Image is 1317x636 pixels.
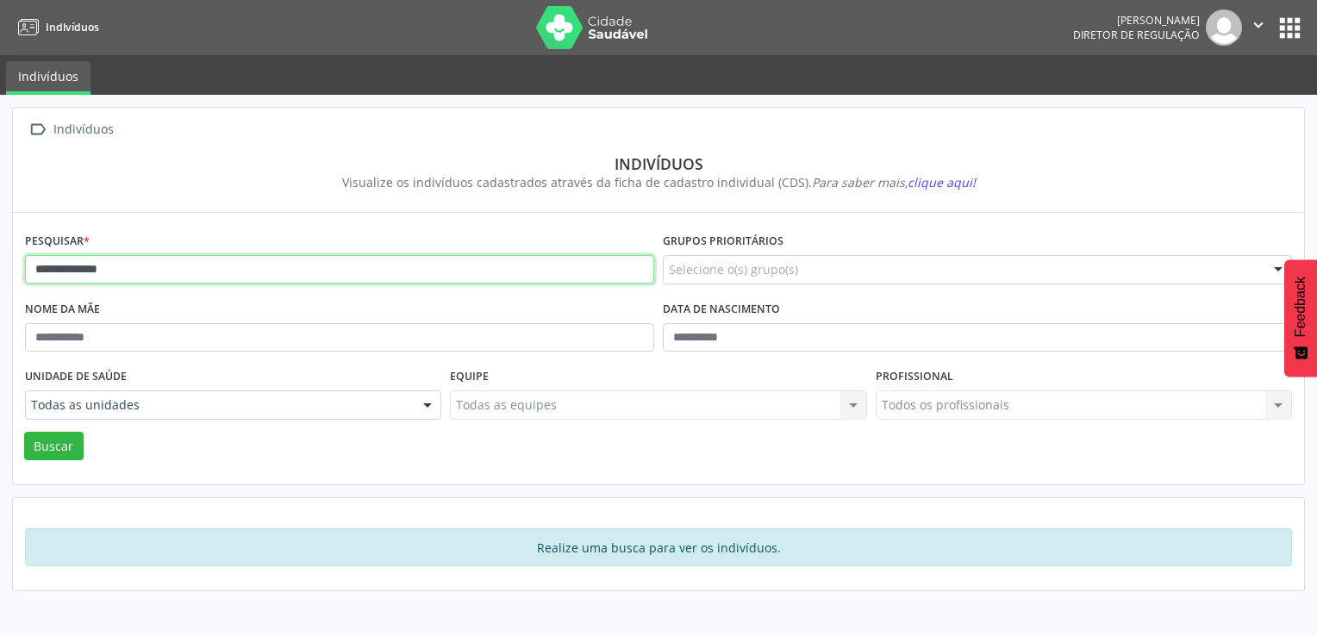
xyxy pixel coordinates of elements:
span: Indivíduos [46,20,99,34]
img: img [1206,9,1242,46]
label: Grupos prioritários [663,228,783,255]
label: Equipe [450,364,489,390]
div: Realize uma busca para ver os indivíduos. [25,528,1292,566]
label: Nome da mãe [25,296,100,323]
a: Indivíduos [6,61,91,95]
label: Profissional [876,364,953,390]
span: Feedback [1293,277,1308,337]
span: Todas as unidades [31,396,406,414]
button:  [1242,9,1275,46]
div: [PERSON_NAME] [1073,13,1200,28]
span: clique aqui! [908,174,976,190]
i:  [25,117,50,142]
button: Feedback - Mostrar pesquisa [1284,259,1317,377]
div: Visualize os indivíduos cadastrados através da ficha de cadastro individual (CDS). [37,173,1280,191]
span: Diretor de regulação [1073,28,1200,42]
div: Indivíduos [37,154,1280,173]
i: Para saber mais, [812,174,976,190]
a: Indivíduos [12,13,99,41]
label: Data de nascimento [663,296,780,323]
label: Pesquisar [25,228,90,255]
a:  Indivíduos [25,117,116,142]
div: Indivíduos [50,117,116,142]
button: Buscar [24,432,84,461]
button: apps [1275,13,1305,43]
i:  [1249,16,1268,34]
label: Unidade de saúde [25,364,127,390]
span: Selecione o(s) grupo(s) [669,260,798,278]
